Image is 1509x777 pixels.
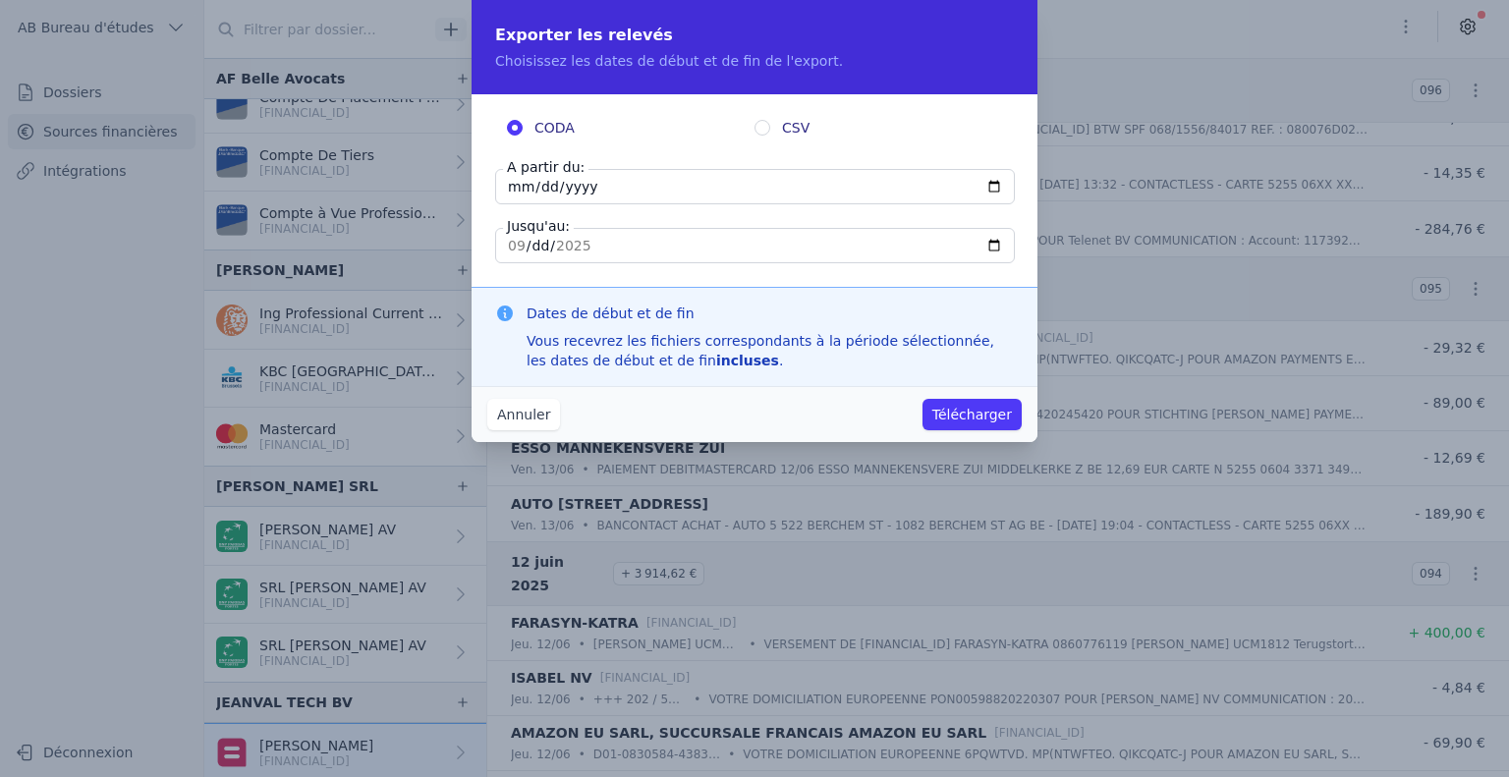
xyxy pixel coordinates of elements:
button: Annuler [487,399,560,430]
h2: Exporter les relevés [495,24,1014,47]
div: Vous recevrez les fichiers correspondants à la période sélectionnée, les dates de début et de fin . [527,331,1014,370]
input: CODA [507,120,523,136]
span: CSV [782,118,810,138]
label: A partir du: [503,157,588,177]
strong: incluses [716,353,779,368]
label: CODA [507,118,754,138]
p: Choisissez les dates de début et de fin de l'export. [495,51,1014,71]
h3: Dates de début et de fin [527,304,1014,323]
button: Télécharger [922,399,1022,430]
label: Jusqu'au: [503,216,574,236]
label: CSV [754,118,1002,138]
input: CSV [754,120,770,136]
span: CODA [534,118,575,138]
